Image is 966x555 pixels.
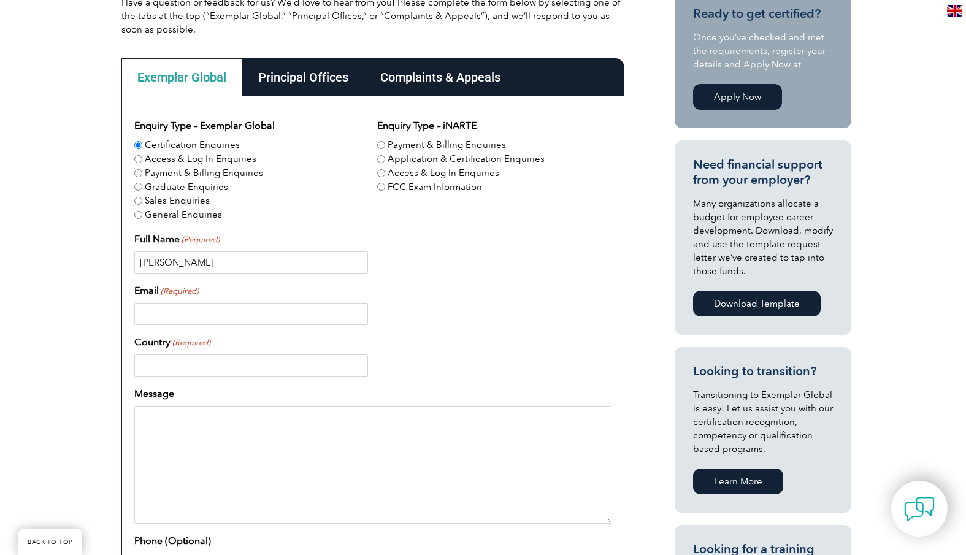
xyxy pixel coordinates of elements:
[388,180,482,194] label: FCC Exam Information
[364,58,516,96] div: Complaints & Appeals
[388,152,545,166] label: Application & Certification Enquiries
[134,283,199,298] label: Email
[134,335,210,350] label: Country
[145,166,263,180] label: Payment & Billing Enquiries
[693,469,783,494] a: Learn More
[693,197,833,278] p: Many organizations allocate a budget for employee career development. Download, modify and use th...
[693,31,833,71] p: Once you’ve checked and met the requirements, register your details and Apply Now at
[18,529,82,555] a: BACK TO TOP
[947,5,962,17] img: en
[693,364,833,379] h3: Looking to transition?
[134,118,275,133] legend: Enquiry Type – Exemplar Global
[145,194,210,208] label: Sales Enquiries
[904,494,935,524] img: contact-chat.png
[693,388,833,456] p: Transitioning to Exemplar Global is easy! Let us assist you with our certification recognition, c...
[134,232,220,247] label: Full Name
[388,166,499,180] label: Access & Log In Enquiries
[180,234,220,246] span: (Required)
[134,386,174,401] label: Message
[145,138,240,152] label: Certification Enquiries
[693,157,833,188] h3: Need financial support from your employer?
[388,138,506,152] label: Payment & Billing Enquiries
[159,285,199,297] span: (Required)
[121,58,242,96] div: Exemplar Global
[377,118,477,133] legend: Enquiry Type – iNARTE
[145,152,256,166] label: Access & Log In Enquiries
[145,208,222,222] label: General Enquiries
[242,58,364,96] div: Principal Offices
[134,534,211,548] label: Phone (Optional)
[693,6,833,21] h3: Ready to get certified?
[171,337,210,349] span: (Required)
[693,291,821,316] a: Download Template
[145,180,228,194] label: Graduate Enquiries
[693,84,782,110] a: Apply Now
